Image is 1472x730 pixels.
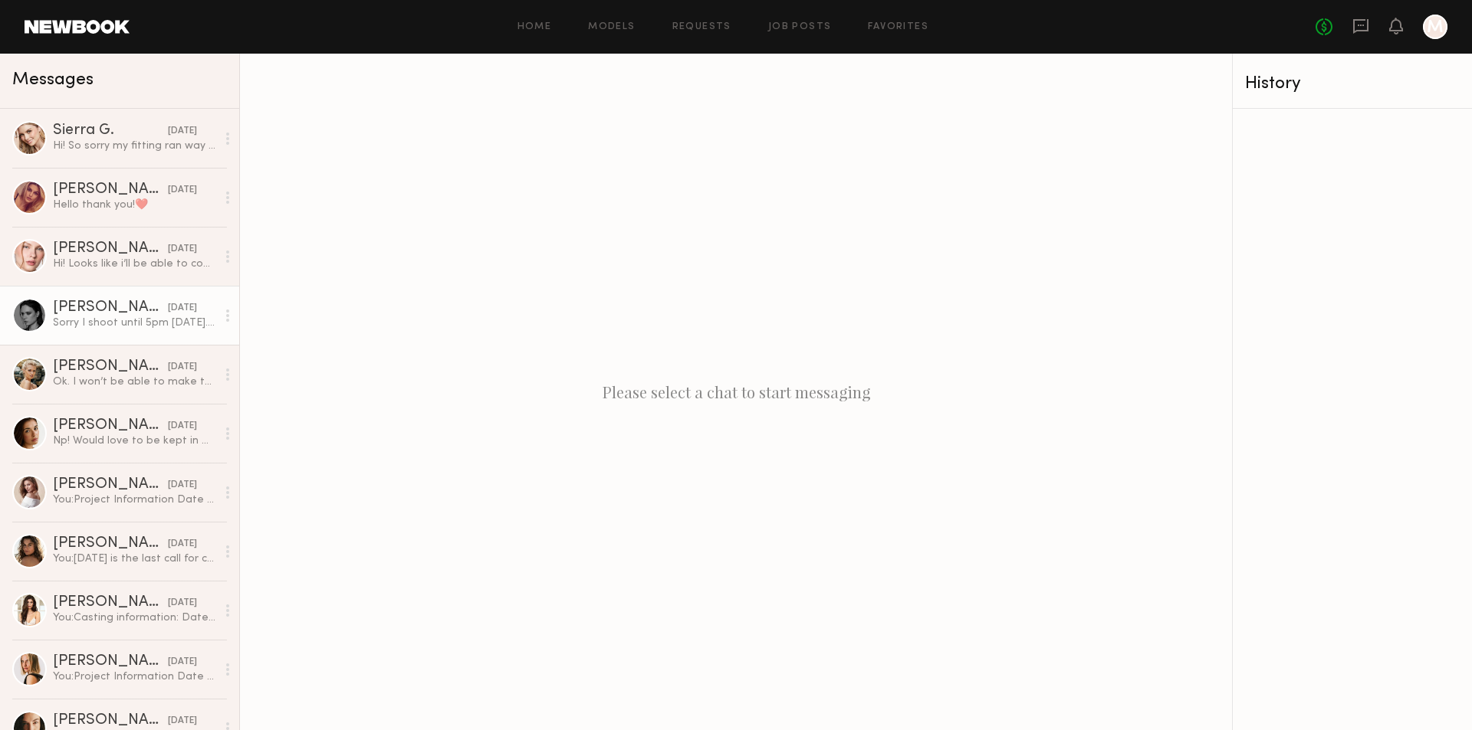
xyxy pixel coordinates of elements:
div: [PERSON_NAME] [53,713,168,728]
div: [PERSON_NAME] [53,477,168,493]
div: [DATE] [168,655,197,669]
div: [PERSON_NAME] [53,536,168,552]
a: Models [588,22,635,32]
div: Please select a chat to start messaging [240,54,1232,730]
div: [PERSON_NAME] [53,182,168,198]
div: Hi! So sorry my fitting ran way over [DATE] and just got off [DATE]! [53,139,216,153]
div: Ok. I won’t be able to make this casting, but please keep me in mind for future projects! [53,375,216,389]
div: Hi! Looks like i’ll be able to come a little earlier! Is that okay? [53,257,216,271]
div: [PERSON_NAME] [53,300,168,316]
div: [PERSON_NAME] [53,418,168,434]
div: [DATE] [168,596,197,611]
div: [DATE] [168,301,197,316]
div: [PERSON_NAME] [53,359,168,375]
div: [DATE] [168,714,197,728]
a: Favorites [868,22,928,32]
div: [PERSON_NAME] [53,241,168,257]
a: Requests [672,22,731,32]
div: [DATE] [168,537,197,552]
div: [DATE] [168,419,197,434]
div: Sorry I shoot until 5pm [DATE]. I hope to work together soon! [53,316,216,330]
div: [PERSON_NAME] [53,654,168,669]
div: [DATE] [168,183,197,198]
div: History [1245,75,1460,93]
div: Np! Would love to be kept in mind for the next one :) [53,434,216,448]
a: Job Posts [768,22,832,32]
div: [DATE] [168,478,197,493]
div: You: Project Information Date & Time: [ September] Location: [ [GEOGRAPHIC_DATA]] Duration: [ App... [53,669,216,684]
div: You: Casting information: Date: [DATE] Time: 1:15 pm Address: [STREET_ADDRESS][US_STATE] Contact ... [53,611,216,625]
span: Messages [12,71,94,89]
a: M [1423,15,1447,39]
div: [DATE] [168,124,197,139]
div: Hello thank you!❤️ [53,198,216,212]
div: You: Project Information Date & Time: [ Between [DATE] - [DATE] ] Location: [ [GEOGRAPHIC_DATA]] ... [53,493,216,507]
div: [PERSON_NAME] [53,595,168,611]
div: [DATE] [168,360,197,375]
div: [DATE] [168,242,197,257]
div: You: [DATE] is the last call for casting, if you are interested, i can arrange the time for [53,552,216,566]
div: Sierra G. [53,123,168,139]
a: Home [517,22,552,32]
